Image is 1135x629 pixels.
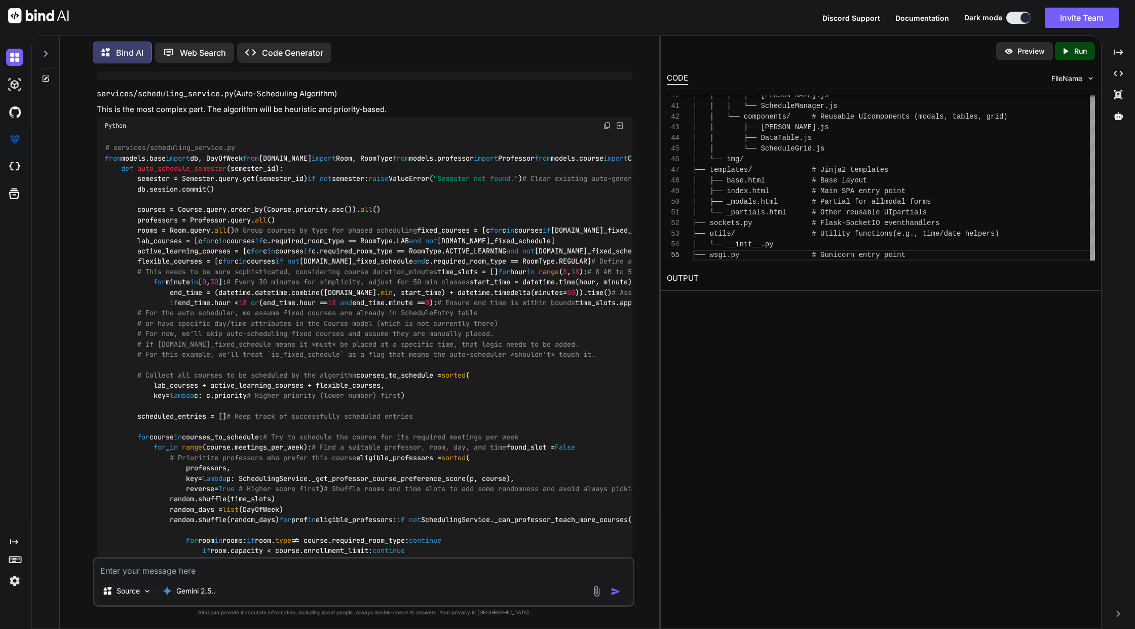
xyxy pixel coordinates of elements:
span: lambda [202,474,226,483]
span: 0 [202,278,206,287]
span: in [190,278,198,287]
span: Discord Support [822,14,880,22]
span: ├── utils/ # Utility functions [693,230,893,238]
span: # Higher score first [239,484,320,493]
span: min [381,288,393,297]
p: Bind can provide inaccurate information, including about people. Always double-check its answers.... [93,609,635,616]
span: # Higher priority (lower number) first [247,391,401,400]
img: Open in Browser [615,121,624,130]
span: # Collect all courses to be scheduled by the algorithm [137,371,356,380]
span: in [506,226,514,235]
span: not [522,246,535,255]
span: all [360,205,372,214]
span: # or have specific day/time attributes in the Course model (which is not currently there) [137,319,498,328]
span: True [218,484,235,493]
span: for [154,443,166,452]
span: 8 [563,267,567,276]
img: preview [1004,47,1013,56]
img: darkAi-studio [6,76,23,93]
span: # Shuffle rooms and time slots to add some randomness and avoid always picking the same ones [324,484,697,493]
span: # Try to schedule the course for its required meetings per week [263,432,518,441]
p: Gemini 2.5.. [176,586,215,596]
img: icon [611,586,621,597]
span: 30 [210,278,218,287]
span: and [409,236,421,245]
span: for [154,278,166,287]
span: in [526,267,535,276]
span: if [304,246,312,255]
img: Bind AI [8,8,69,23]
span: in [218,236,226,245]
span: range [539,267,559,276]
div: 48 [667,175,679,186]
span: # services/scheduling_service.py [105,143,235,152]
span: in [239,257,247,266]
span: semester_id [231,164,275,173]
span: if [170,298,178,307]
span: ├── templates/ # Jinja2 templates [693,166,888,174]
span: │ └── img/ [693,155,744,163]
p: Web Search [180,47,226,59]
span: for [202,236,214,245]
span: │ │ ├── [PERSON_NAME].js [693,123,829,131]
img: githubDark [6,103,23,121]
span: │ │ └── components/ # Reusable UI [693,113,867,121]
div: 54 [667,239,679,250]
span: import [474,154,498,163]
span: range [182,443,202,452]
span: continue [372,546,405,556]
div: 51 [667,207,679,218]
div: CODE [667,72,688,85]
img: Pick Models [143,587,152,596]
button: Invite Team [1045,8,1119,28]
h4: (Auto-Scheduling Algorithm) [97,88,633,100]
span: │ │ │ └── ScheduleManager.js [693,102,838,110]
img: premium [6,131,23,148]
div: 55 [667,250,679,261]
span: Dark mode [964,13,1002,23]
span: └── wsgi.py # Gunicorn entry point [693,251,905,259]
span: in [308,515,316,525]
span: sorted [441,453,466,462]
code: services/scheduling_service.py [97,89,234,99]
span: # Find a suitable professor, room, day, and time [312,443,506,452]
span: for [490,226,502,235]
img: Gemini 2.5 flash [162,586,172,596]
span: for [186,536,198,545]
span: if [247,536,255,545]
span: and [506,246,518,255]
span: if [275,257,283,266]
div: 42 [667,112,679,122]
span: in [214,536,222,545]
span: import [312,154,336,163]
span: if [308,174,316,183]
span: False [555,443,575,452]
span: │ ├── index.html # Main SPA entry point [693,187,905,195]
div: 49 [667,186,679,197]
span: # Group courses by type for phased scheduling [235,226,417,235]
span: if [543,226,551,235]
span: if [202,546,210,556]
div: 53 [667,229,679,239]
span: 18 [239,298,247,307]
span: raise [368,174,389,183]
span: (e.g., time/date helpers) [893,230,999,238]
span: "Semester not found." [433,174,518,183]
span: in [170,443,178,452]
span: from [535,154,551,163]
span: not [287,257,299,266]
span: for [279,515,291,525]
span: not [409,515,421,525]
span: # Every 30 minutes for simplicity, adjust for 50-min classes [226,278,470,287]
span: │ └── __init__.py [693,240,774,248]
span: auto_schedule_semester [137,164,226,173]
span: # For the auto-scheduler, we assume fixed courses are already in ScheduleEntry table [137,309,478,318]
h2: OUTPUT [661,267,1101,290]
span: if [255,236,263,245]
span: # Assuming 50 min classes [612,288,713,297]
span: import [603,154,628,163]
div: 46 [667,154,679,165]
div: 41 [667,101,679,112]
span: not [425,236,437,245]
p: Source [117,586,140,596]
